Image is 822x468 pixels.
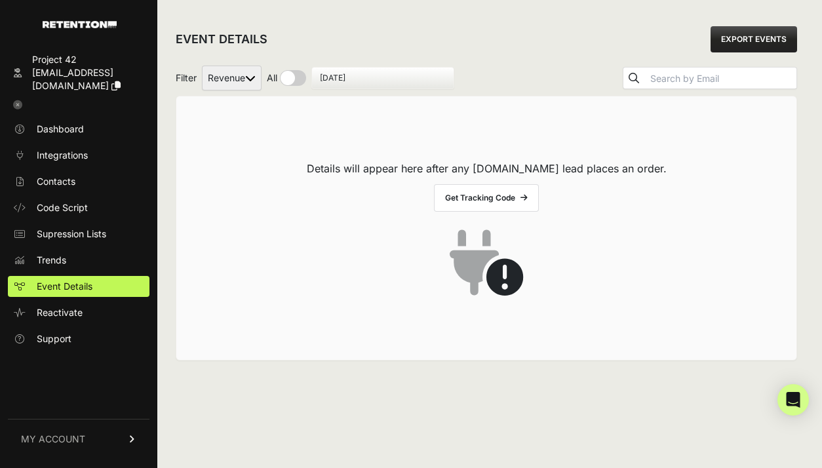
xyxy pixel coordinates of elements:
span: Reactivate [37,306,83,319]
span: Trends [37,254,66,267]
a: Support [8,328,149,349]
select: Filter [202,66,262,90]
a: EXPORT EVENTS [711,26,797,52]
div: Open Intercom Messenger [777,384,809,416]
a: Integrations [8,145,149,166]
span: MY ACCOUNT [21,433,85,446]
a: MY ACCOUNT [8,419,149,459]
span: Event Details [37,280,92,293]
a: Trends [8,250,149,271]
img: Retention.com [43,21,117,28]
a: Event Details [8,276,149,297]
span: [EMAIL_ADDRESS][DOMAIN_NAME] [32,67,113,91]
span: Support [37,332,71,345]
a: Supression Lists [8,224,149,244]
a: Reactivate [8,302,149,323]
span: Dashboard [37,123,84,136]
a: Project 42 [EMAIL_ADDRESS][DOMAIN_NAME] [8,49,149,96]
span: Code Script [37,201,88,214]
input: Search by Email [648,69,796,88]
a: Code Script [8,197,149,218]
span: Integrations [37,149,88,162]
span: Supression Lists [37,227,106,241]
a: Get Tracking Code [434,184,539,212]
p: Details will appear here after any [DOMAIN_NAME] lead places an order. [307,161,667,176]
div: Project 42 [32,53,144,66]
h2: EVENT DETAILS [176,30,267,49]
span: Filter [176,71,197,85]
a: Contacts [8,171,149,192]
a: Dashboard [8,119,149,140]
span: Contacts [37,175,75,188]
